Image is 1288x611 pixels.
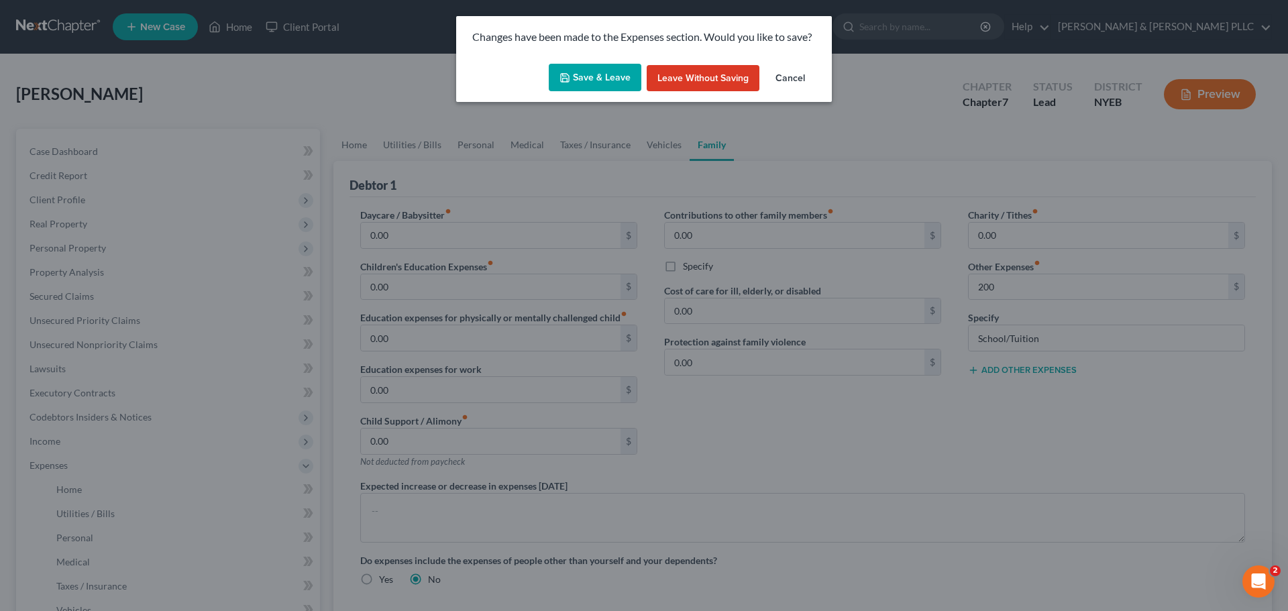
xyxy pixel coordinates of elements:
button: Cancel [765,65,816,92]
button: Save & Leave [549,64,641,92]
span: 2 [1270,565,1281,576]
button: Leave without Saving [647,65,759,92]
iframe: Intercom live chat [1242,565,1275,598]
p: Changes have been made to the Expenses section. Would you like to save? [472,30,816,45]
